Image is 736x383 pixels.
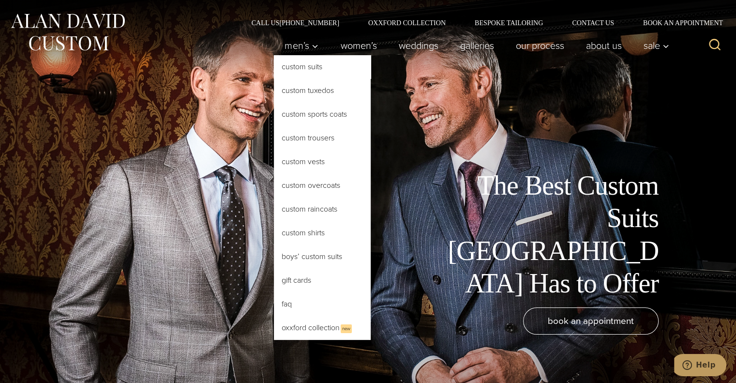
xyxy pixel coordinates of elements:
a: Custom Overcoats [274,174,371,197]
a: Gift Cards [274,269,371,292]
a: Custom Raincoats [274,198,371,221]
a: FAQ [274,292,371,316]
nav: Secondary Navigation [237,19,726,26]
avayaelement: [PHONE_NUMBER] [279,19,339,27]
a: Call Us[PHONE_NUMBER] [237,19,354,26]
a: Boys’ Custom Suits [274,245,371,268]
a: Custom Sports Coats [274,103,371,126]
a: Custom Tuxedos [274,79,371,102]
a: Oxxford Collection [354,19,460,26]
a: Bespoke Tailoring [460,19,557,26]
nav: Primary Navigation [274,36,675,55]
a: Oxxford CollectionNew [274,316,371,340]
a: Custom Suits [274,55,371,78]
a: Contact Us [557,19,629,26]
button: View Search Form [703,34,726,57]
img: Alan David Custom [10,11,126,54]
button: Men’s sub menu toggle [274,36,330,55]
a: About Us [575,36,632,55]
span: book an appointment [548,314,634,328]
iframe: Opens a widget where you can chat to one of our agents [674,354,726,378]
span: New [341,324,352,333]
h1: The Best Custom Suits [GEOGRAPHIC_DATA] Has to Offer [441,169,659,300]
a: Custom Trousers [274,126,371,150]
a: Book an Appointment [629,19,726,26]
a: book an appointment [523,307,659,335]
button: Sale sub menu toggle [632,36,675,55]
a: Custom Shirts [274,221,371,245]
a: weddings [388,36,449,55]
a: Our Process [505,36,575,55]
a: Custom Vests [274,150,371,173]
a: Women’s [330,36,388,55]
a: Galleries [449,36,505,55]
